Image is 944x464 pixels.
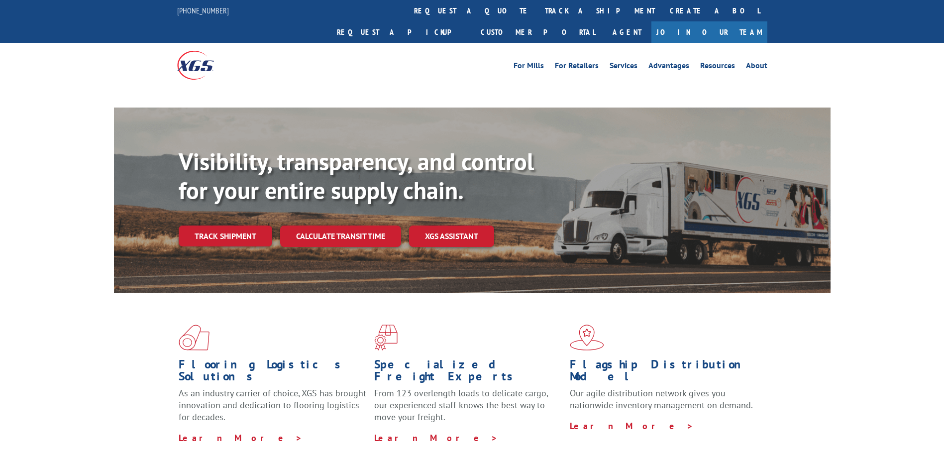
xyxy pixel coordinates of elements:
[555,62,599,73] a: For Retailers
[329,21,473,43] a: Request a pickup
[570,387,753,411] span: Our agile distribution network gives you nationwide inventory management on demand.
[603,21,651,43] a: Agent
[746,62,767,73] a: About
[177,5,229,15] a: [PHONE_NUMBER]
[570,325,604,350] img: xgs-icon-flagship-distribution-model-red
[700,62,735,73] a: Resources
[473,21,603,43] a: Customer Portal
[514,62,544,73] a: For Mills
[409,226,494,247] a: XGS ASSISTANT
[374,358,562,387] h1: Specialized Freight Experts
[179,432,303,444] a: Learn More >
[179,226,272,246] a: Track shipment
[570,420,694,432] a: Learn More >
[648,62,689,73] a: Advantages
[179,387,366,423] span: As an industry carrier of choice, XGS has brought innovation and dedication to flooring logistics...
[179,146,534,206] b: Visibility, transparency, and control for your entire supply chain.
[570,358,758,387] h1: Flagship Distribution Model
[651,21,767,43] a: Join Our Team
[374,432,498,444] a: Learn More >
[280,226,401,247] a: Calculate transit time
[610,62,637,73] a: Services
[374,387,562,432] p: From 123 overlength loads to delicate cargo, our experienced staff knows the best way to move you...
[179,358,367,387] h1: Flooring Logistics Solutions
[179,325,210,350] img: xgs-icon-total-supply-chain-intelligence-red
[374,325,398,350] img: xgs-icon-focused-on-flooring-red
